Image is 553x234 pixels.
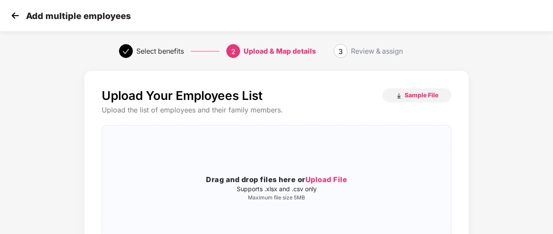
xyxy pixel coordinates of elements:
[102,194,451,201] p: Maximum file size 5MB
[26,11,131,21] p: Add multiple employees
[136,44,184,58] div: Select benefits
[231,47,235,56] span: 2
[383,88,451,102] button: Sample File
[338,47,343,56] span: 3
[244,44,316,58] div: Upload & Map details
[102,174,451,186] h3: Drag and drop files here or
[9,9,22,22] img: svg+xml;base64,PHN2ZyB4bWxucz0iaHR0cDovL3d3dy53My5vcmcvMjAwMC9zdmciIHdpZHRoPSIzMCIgaGVpZ2h0PSIzMC...
[122,48,129,55] span: check
[102,186,451,192] p: Supports .xlsx and .csv only
[305,175,347,184] span: Upload File
[102,106,451,115] div: Upload the list of employees and their family members.
[395,93,402,99] img: download_icon
[351,44,403,58] div: Review & assign
[405,91,438,99] span: Sample File
[102,88,263,103] p: Upload Your Employees List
